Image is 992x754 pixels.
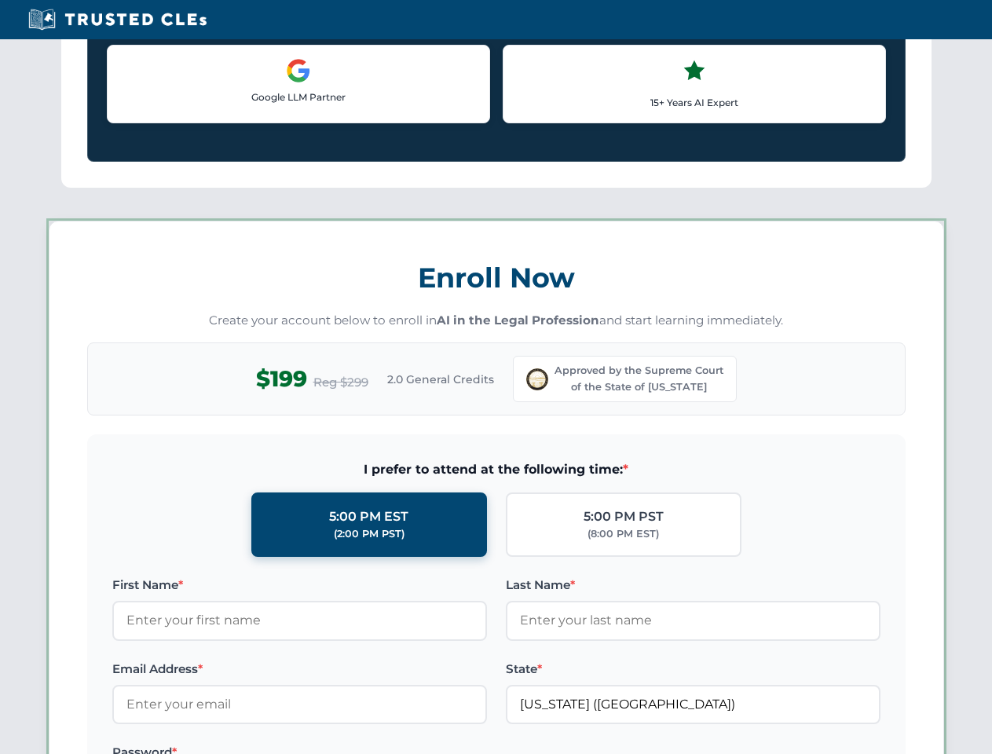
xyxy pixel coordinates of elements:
[87,253,906,302] h3: Enroll Now
[329,507,408,527] div: 5:00 PM EST
[112,576,487,595] label: First Name
[526,368,548,390] img: Supreme Court of Ohio
[387,371,494,388] span: 2.0 General Credits
[506,576,880,595] label: Last Name
[112,660,487,679] label: Email Address
[506,660,880,679] label: State
[516,95,873,110] p: 15+ Years AI Expert
[313,373,368,392] span: Reg $299
[256,361,307,397] span: $199
[120,90,477,104] p: Google LLM Partner
[286,58,311,83] img: Google
[334,526,404,542] div: (2:00 PM PST)
[87,312,906,330] p: Create your account below to enroll in and start learning immediately.
[112,685,487,724] input: Enter your email
[555,363,723,395] span: Approved by the Supreme Court of the State of [US_STATE]
[584,507,664,527] div: 5:00 PM PST
[112,459,880,480] span: I prefer to attend at the following time:
[506,685,880,724] input: Ohio (OH)
[506,601,880,640] input: Enter your last name
[112,601,487,640] input: Enter your first name
[588,526,659,542] div: (8:00 PM EST)
[437,313,599,328] strong: AI in the Legal Profession
[24,8,211,31] img: Trusted CLEs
